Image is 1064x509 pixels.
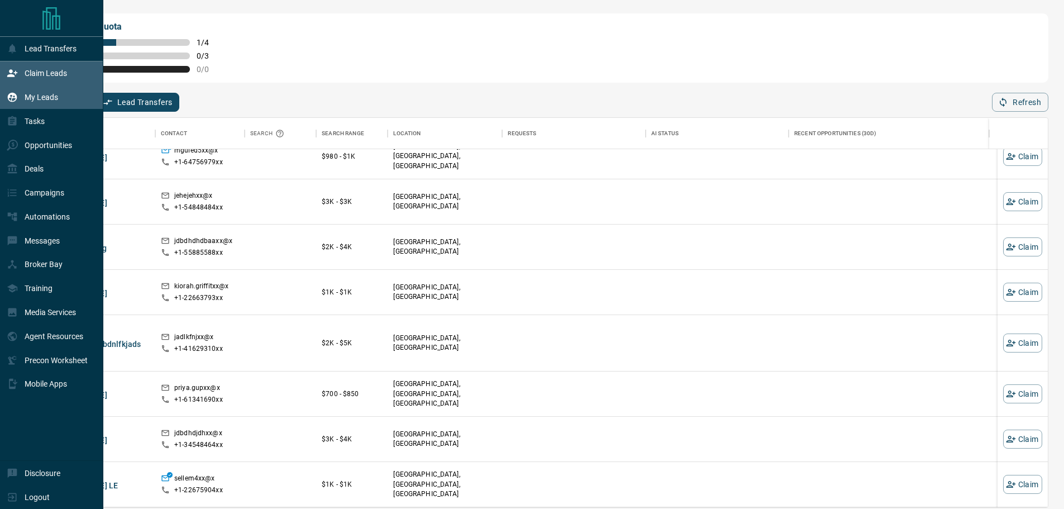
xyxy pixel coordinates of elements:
[174,383,220,395] p: priya.gupxx@x
[174,203,223,212] p: +1- 54848484xx
[174,344,223,354] p: +1- 41629310xx
[197,65,221,74] span: 0 / 0
[322,479,382,489] p: $1K - $1K
[155,118,245,149] div: Contact
[992,93,1048,112] button: Refresh
[174,395,223,405] p: +1- 61341690xx
[174,293,223,303] p: +1- 22663793xx
[508,118,536,149] div: Requests
[174,146,218,158] p: mguled5xx@x
[393,379,497,408] p: [GEOGRAPHIC_DATA], [GEOGRAPHIC_DATA], [GEOGRAPHIC_DATA]
[174,248,223,258] p: +1- 55885588xx
[1003,384,1042,403] button: Claim
[174,474,214,486] p: sellem4xx@x
[1003,334,1042,353] button: Claim
[174,191,212,203] p: jehejehxx@x
[789,118,989,149] div: Recent Opportunities (30d)
[174,429,222,440] p: jdbdhdjdhxx@x
[322,338,382,348] p: $2K - $5K
[197,38,221,47] span: 1 / 4
[174,332,214,344] p: jadlkfnjxx@x
[97,93,180,112] button: Lead Transfers
[393,470,497,498] p: [GEOGRAPHIC_DATA], [GEOGRAPHIC_DATA], [GEOGRAPHIC_DATA]
[393,118,421,149] div: Location
[393,283,497,302] p: [GEOGRAPHIC_DATA], [GEOGRAPHIC_DATA]
[174,158,223,167] p: +1- 64756979xx
[316,118,388,149] div: Search Range
[651,118,679,149] div: AI Status
[393,334,497,353] p: [GEOGRAPHIC_DATA], [GEOGRAPHIC_DATA]
[322,287,382,297] p: $1K - $1K
[322,151,382,161] p: $980 - $1K
[393,142,497,170] p: [GEOGRAPHIC_DATA], [GEOGRAPHIC_DATA], [GEOGRAPHIC_DATA]
[197,51,221,60] span: 0 / 3
[1003,283,1042,302] button: Claim
[41,118,155,149] div: Name
[1003,475,1042,494] button: Claim
[393,192,497,211] p: [GEOGRAPHIC_DATA], [GEOGRAPHIC_DATA]
[322,197,382,207] p: $3K - $3K
[322,389,382,399] p: $700 - $850
[393,430,497,449] p: [GEOGRAPHIC_DATA], [GEOGRAPHIC_DATA]
[322,434,382,444] p: $3K - $4K
[388,118,502,149] div: Location
[174,236,232,248] p: jdbdhdhdbaaxx@x
[322,118,364,149] div: Search Range
[322,242,382,252] p: $2K - $4K
[646,118,789,149] div: AI Status
[60,20,221,34] p: My Daily Quota
[174,440,223,450] p: +1- 34548464xx
[1003,192,1042,211] button: Claim
[393,237,497,256] p: [GEOGRAPHIC_DATA], [GEOGRAPHIC_DATA]
[174,282,228,293] p: kiorah.griffitxx@x
[1003,147,1042,166] button: Claim
[1003,430,1042,449] button: Claim
[794,118,876,149] div: Recent Opportunities (30d)
[250,118,287,149] div: Search
[1003,237,1042,256] button: Claim
[161,118,187,149] div: Contact
[502,118,645,149] div: Requests
[174,486,223,495] p: +1- 22675904xx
